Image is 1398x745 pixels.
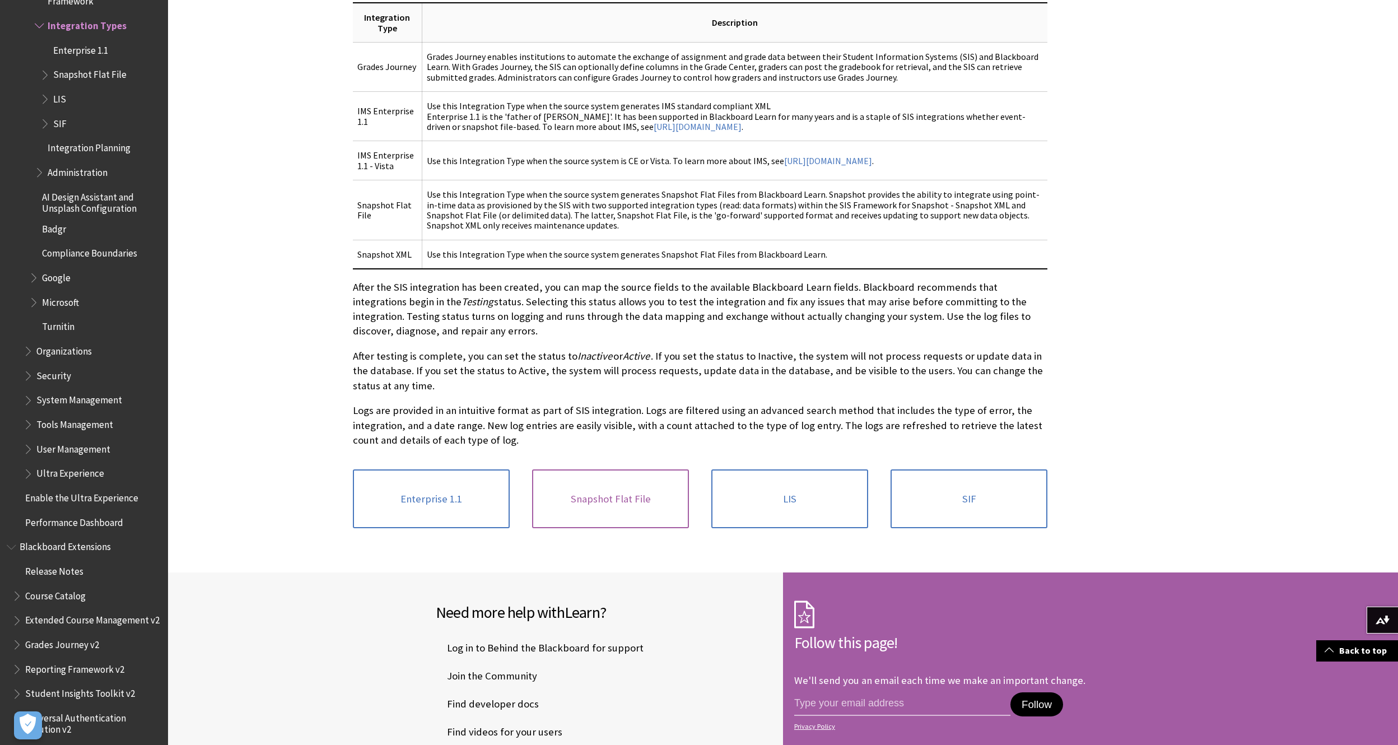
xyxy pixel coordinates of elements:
[353,240,422,269] td: Snapshot XML
[794,600,814,628] img: Subscription Icon
[7,538,161,735] nav: Book outline for Blackboard Extensions
[1316,640,1398,661] a: Back to top
[353,43,422,92] td: Grades Journey
[353,280,1047,339] p: After the SIS integration has been created, you can map the source fields to the available Blackb...
[42,268,71,283] span: Google
[422,43,1047,92] td: Grades Journey enables institutions to automate the exchange of assignment and grade data between...
[353,403,1047,448] p: Logs are provided in an intuitive format as part of SIS integration. Logs are filtered using an a...
[1010,692,1063,717] button: Follow
[711,469,868,529] a: LIS
[436,600,772,624] h2: Need more help with ?
[48,16,127,31] span: Integration Types
[36,464,104,479] span: Ultra Experience
[53,114,67,129] span: SIF
[436,696,541,713] a: Find developer docs
[25,562,83,577] span: Release Notes
[48,139,131,154] span: Integration Planning
[25,513,123,528] span: Performance Dashboard
[25,660,124,675] span: Reporting Framework v2
[436,668,539,685] a: Join the Community
[794,674,1085,687] p: We'll send you an email each time we make an important change.
[353,180,422,240] td: Snapshot Flat File
[436,724,565,741] a: Find videos for your users
[36,342,92,357] span: Organizations
[25,709,160,735] span: Universal Authentication Solution v2
[353,92,422,141] td: IMS Enterprise 1.1
[36,440,110,455] span: User Management
[422,3,1047,42] th: Description
[436,640,646,656] a: Log in to Behind the Blackboard for support
[53,90,66,105] span: LIS
[436,724,562,741] span: Find videos for your users
[14,711,42,739] button: Open Preferences
[25,635,99,650] span: Grades Journey v2
[623,350,650,362] span: Active
[53,41,108,56] span: Enterprise 1.1
[42,244,137,259] span: Compliance Boundaries
[42,293,79,308] span: Microsoft
[422,92,1047,141] td: Use this Integration Type when the source system generates IMS standard compliant XML Enterprise ...
[36,391,122,406] span: System Management
[422,180,1047,240] td: Use this Integration Type when the source system generates Snapshot Flat Files from Blackboard Le...
[794,723,1127,730] a: Privacy Policy
[53,66,127,81] span: Snapshot Flat File
[436,640,644,656] span: Log in to Behind the Blackboard for support
[42,188,160,214] span: AI Design Assistant and Unsplash Configuration
[42,318,74,333] span: Turnitin
[48,163,108,178] span: Administration
[794,631,1130,654] h2: Follow this page!
[20,538,111,553] span: Blackboard Extensions
[436,668,537,685] span: Join the Community
[654,121,742,133] a: [URL][DOMAIN_NAME]
[353,3,422,42] th: Integration Type
[532,469,689,529] a: Snapshot Flat File
[36,366,71,381] span: Security
[353,469,510,529] a: Enterprise 1.1
[577,350,612,362] span: Inactive
[422,240,1047,269] td: Use this Integration Type when the source system generates Snapshot Flat Files from Blackboard Le...
[25,586,86,602] span: Course Catalog
[353,141,422,180] td: IMS Enterprise 1.1 - Vista
[42,220,66,235] span: Badgr
[462,295,493,308] span: Testing
[25,488,138,504] span: Enable the Ultra Experience
[891,469,1047,529] a: SIF
[36,415,113,430] span: Tools Management
[565,602,600,622] span: Learn
[25,611,160,626] span: Extended Course Management v2
[784,155,872,167] a: [URL][DOMAIN_NAME]
[436,696,539,713] span: Find developer docs
[794,692,1010,716] input: email address
[353,349,1047,393] p: After testing is complete, you can set the status to or . If you set the status to Inactive, the ...
[25,685,135,700] span: Student Insights Toolkit v2
[422,141,1047,180] td: Use this Integration Type when the source system is CE or Vista. To learn more about IMS, see .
